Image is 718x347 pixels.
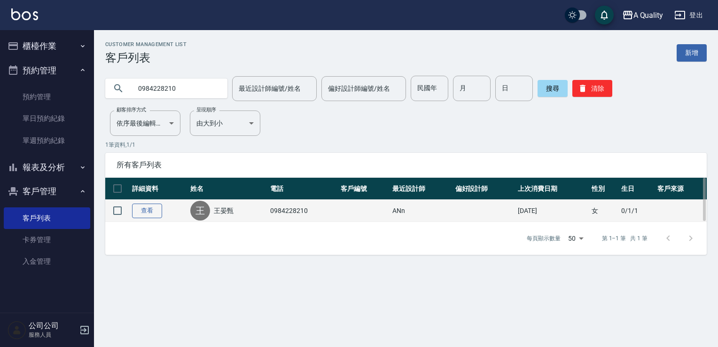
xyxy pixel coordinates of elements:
[4,207,90,229] a: 客戶列表
[4,179,90,204] button: 客戶管理
[29,321,77,331] h5: 公司公司
[188,178,268,200] th: 姓名
[390,178,453,200] th: 最近設計師
[29,331,77,339] p: 服務人員
[390,200,453,222] td: ANn
[11,8,38,20] img: Logo
[4,108,90,129] a: 單日預約紀錄
[595,6,614,24] button: save
[677,44,707,62] a: 新增
[527,234,561,243] p: 每頁顯示數量
[564,226,587,251] div: 50
[515,200,589,222] td: [DATE]
[105,41,187,47] h2: Customer Management List
[619,178,655,200] th: 生日
[117,106,146,113] label: 顧客排序方式
[268,178,338,200] th: 電話
[538,80,568,97] button: 搜尋
[190,201,210,221] div: 王
[105,51,187,64] h3: 客戶列表
[8,321,26,339] img: Person
[4,34,90,58] button: 櫃檯作業
[4,229,90,251] a: 卡券管理
[671,7,707,24] button: 登出
[196,106,216,113] label: 呈現順序
[132,76,220,101] input: 搜尋關鍵字
[602,234,648,243] p: 第 1–1 筆 共 1 筆
[589,178,619,200] th: 性別
[4,130,90,151] a: 單週預約紀錄
[4,58,90,83] button: 預約管理
[4,86,90,108] a: 預約管理
[214,206,234,215] a: 王晏甄
[453,178,515,200] th: 偏好設計師
[132,204,162,218] a: 查看
[338,178,390,200] th: 客戶編號
[589,200,619,222] td: 女
[618,6,667,25] button: A Quality
[655,178,707,200] th: 客戶來源
[268,200,338,222] td: 0984228210
[572,80,612,97] button: 清除
[633,9,663,21] div: A Quality
[105,141,707,149] p: 1 筆資料, 1 / 1
[110,110,180,136] div: 依序最後編輯時間
[4,251,90,272] a: 入金管理
[515,178,589,200] th: 上次消費日期
[4,155,90,180] button: 報表及分析
[619,200,655,222] td: 0/1/1
[190,110,260,136] div: 由大到小
[130,178,188,200] th: 詳細資料
[117,160,695,170] span: 所有客戶列表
